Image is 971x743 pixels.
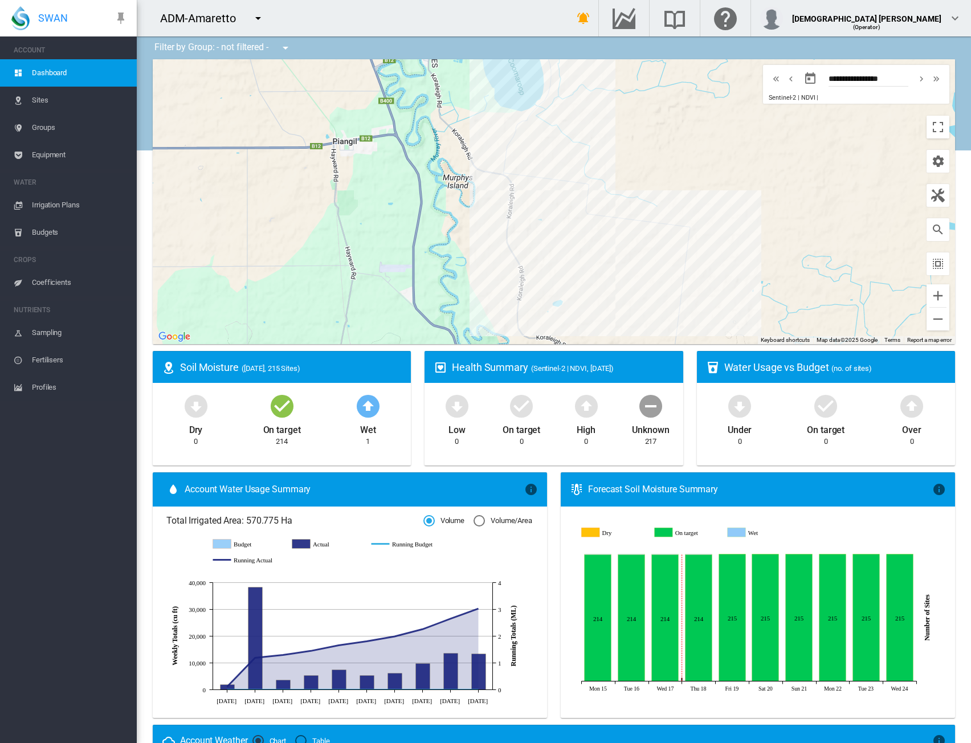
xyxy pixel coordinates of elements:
tspan: Tue 16 [624,685,639,692]
g: On target Sep 18, 2025 214 [686,555,712,681]
span: Irrigation Plans [32,191,128,219]
button: icon-chevron-left [784,72,798,85]
button: icon-cog [927,150,949,173]
div: 217 [645,436,657,447]
circle: Running Actual Jul 16 0.11 [225,684,229,689]
tspan: 20,000 [189,633,206,640]
md-icon: icon-water [166,483,180,496]
div: On target [263,419,301,436]
g: Wet Sep 15, 2025 1 [585,554,611,555]
circle: Running Actual Aug 27 1.99 [392,634,397,638]
div: 0 [455,436,459,447]
div: Under [728,419,752,436]
tspan: 0 [498,687,501,693]
div: Over [902,419,921,436]
circle: Running Budget Aug 27 0 [392,687,397,692]
md-icon: Click here for help [712,11,739,25]
a: Terms [884,337,900,343]
span: CROPS [14,251,128,269]
span: (no. of sites) [831,364,872,373]
circle: Running Budget Sep 10 0 [448,687,452,692]
tspan: 1 [498,660,501,667]
tspan: 40,000 [189,579,206,586]
g: Actual [292,539,360,549]
span: Coefficients [32,269,128,296]
md-icon: icon-cup-water [706,361,720,374]
tspan: Sun 21 [792,685,807,692]
md-radio-button: Volume/Area [474,516,532,526]
div: Forecast Soil Moisture Summary [588,483,932,496]
div: On target [807,419,844,436]
tspan: 4 [498,579,501,586]
md-icon: icon-select-all [931,257,945,271]
md-icon: icon-checkbox-marked-circle [268,392,296,419]
tspan: Thu 18 [691,685,707,692]
tspan: [DATE] [384,697,404,704]
span: ([DATE], 215 Sites) [242,364,300,373]
md-icon: Go to the Data Hub [610,11,638,25]
circle: Running Actual Aug 6 1.45 [308,648,313,653]
div: On target [503,419,540,436]
g: On target Sep 22, 2025 215 [819,554,846,681]
div: Water Usage vs Budget [724,360,946,374]
circle: Running Budget Sep 3 0 [420,687,425,692]
span: Profiles [32,374,128,401]
div: 214 [276,436,288,447]
circle: Running Actual Jul 23 1.19 [252,655,257,660]
button: Toggle fullscreen view [927,116,949,138]
md-icon: icon-thermometer-lines [570,483,584,496]
span: Equipment [32,141,128,169]
md-icon: icon-bell-ring [577,11,590,25]
div: Soil Moisture [180,360,402,374]
tspan: [DATE] [440,697,460,704]
img: profile.jpg [760,7,783,30]
div: ADM-Amaretto [160,10,246,26]
span: SWAN [38,11,68,25]
button: Zoom in [927,284,949,307]
tspan: Mon 15 [589,685,607,692]
md-icon: icon-chevron-right [915,72,928,85]
button: Keyboard shortcuts [761,336,810,344]
button: icon-chevron-double-left [769,72,784,85]
circle: Running Actual Sep 3 2.26 [420,627,425,631]
div: 1 [366,436,370,447]
div: 0 [194,436,198,447]
tspan: [DATE] [356,697,376,704]
tspan: [DATE] [244,697,264,704]
span: | [817,94,818,101]
md-icon: icon-arrow-down-bold-circle [182,392,210,419]
span: ACCOUNT [14,41,128,59]
span: (Sentinel-2 | NDVI, [DATE]) [531,364,614,373]
button: Zoom out [927,308,949,330]
md-icon: icon-arrow-down-bold-circle [443,392,471,419]
div: Health Summary [452,360,674,374]
circle: Running Actual Jul 30 1.3 [280,652,285,657]
g: On target Sep 20, 2025 215 [752,554,779,681]
g: Actual Jul 23 38,250.37 [248,587,263,689]
g: Wet Sep 18, 2025 1 [686,554,712,555]
button: icon-menu-down [274,36,297,59]
span: Sites [32,87,128,114]
g: On target Sep 24, 2025 215 [887,554,913,681]
md-icon: icon-pin [114,11,128,25]
button: icon-chevron-right [914,72,929,85]
span: Budgets [32,219,128,246]
tspan: [DATE] [328,697,348,704]
g: Wet Sep 16, 2025 1 [618,554,645,555]
img: SWAN-Landscape-Logo-Colour-drop.png [11,6,30,30]
circle: Running Budget Jul 16 0 [225,687,229,692]
div: High [577,419,595,436]
md-icon: icon-arrow-up-bold-circle [898,392,925,419]
circle: Running Actual Sep 10 2.65 [448,616,452,620]
tspan: 0 [203,687,206,693]
div: Unknown [632,419,669,436]
tspan: Wed 17 [657,685,674,692]
md-icon: icon-menu-down [251,11,265,25]
tspan: Weekly Totals (cu ft) [171,606,179,666]
circle: Running Budget Sep 17 0 [476,687,480,692]
circle: Running Budget Jul 23 0 [252,687,257,692]
md-icon: icon-arrow-down-bold-circle [726,392,753,419]
circle: Running Budget Aug 6 0 [308,687,313,692]
md-icon: icon-chevron-double-right [930,72,943,85]
tspan: 30,000 [189,606,206,613]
